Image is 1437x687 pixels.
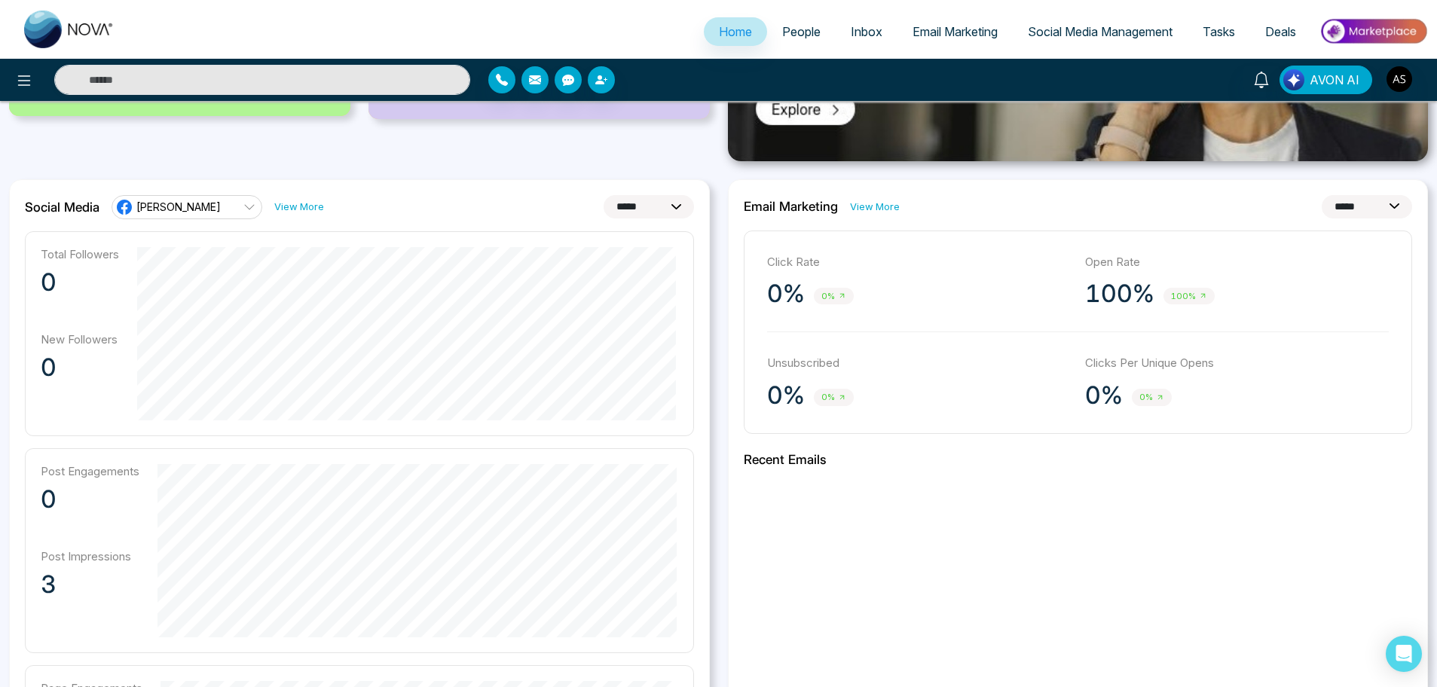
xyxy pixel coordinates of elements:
[274,200,324,214] a: View More
[1310,71,1359,89] span: AVON AI
[136,200,221,214] span: [PERSON_NAME]
[1203,24,1235,39] span: Tasks
[1085,254,1389,271] p: Open Rate
[719,24,752,39] span: Home
[851,24,882,39] span: Inbox
[1163,288,1215,305] span: 100%
[25,200,99,215] h2: Social Media
[782,24,821,39] span: People
[1280,66,1372,94] button: AVON AI
[41,464,139,478] p: Post Engagements
[1250,17,1311,46] a: Deals
[836,17,897,46] a: Inbox
[850,200,900,214] a: View More
[1028,24,1173,39] span: Social Media Management
[1387,66,1412,92] img: User Avatar
[1085,355,1389,372] p: Clicks Per Unique Opens
[41,332,119,347] p: New Followers
[1265,24,1296,39] span: Deals
[1085,279,1154,309] p: 100%
[1085,380,1123,411] p: 0%
[744,199,838,214] h2: Email Marketing
[41,247,119,261] p: Total Followers
[744,452,1413,467] h2: Recent Emails
[704,17,767,46] a: Home
[41,267,119,298] p: 0
[24,11,115,48] img: Nova CRM Logo
[814,389,854,406] span: 0%
[767,17,836,46] a: People
[767,279,805,309] p: 0%
[41,569,139,600] p: 3
[1188,17,1250,46] a: Tasks
[41,353,119,383] p: 0
[1132,389,1172,406] span: 0%
[814,288,854,305] span: 0%
[1319,14,1428,48] img: Market-place.gif
[913,24,998,39] span: Email Marketing
[41,549,139,563] p: Post Impressions
[41,484,139,514] p: 0
[767,355,1071,372] p: Unsubscribed
[767,254,1071,271] p: Click Rate
[767,380,805,411] p: 0%
[1386,636,1422,672] div: Open Intercom Messenger
[1283,69,1304,90] img: Lead Flow
[897,17,1013,46] a: Email Marketing
[1013,17,1188,46] a: Social Media Management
